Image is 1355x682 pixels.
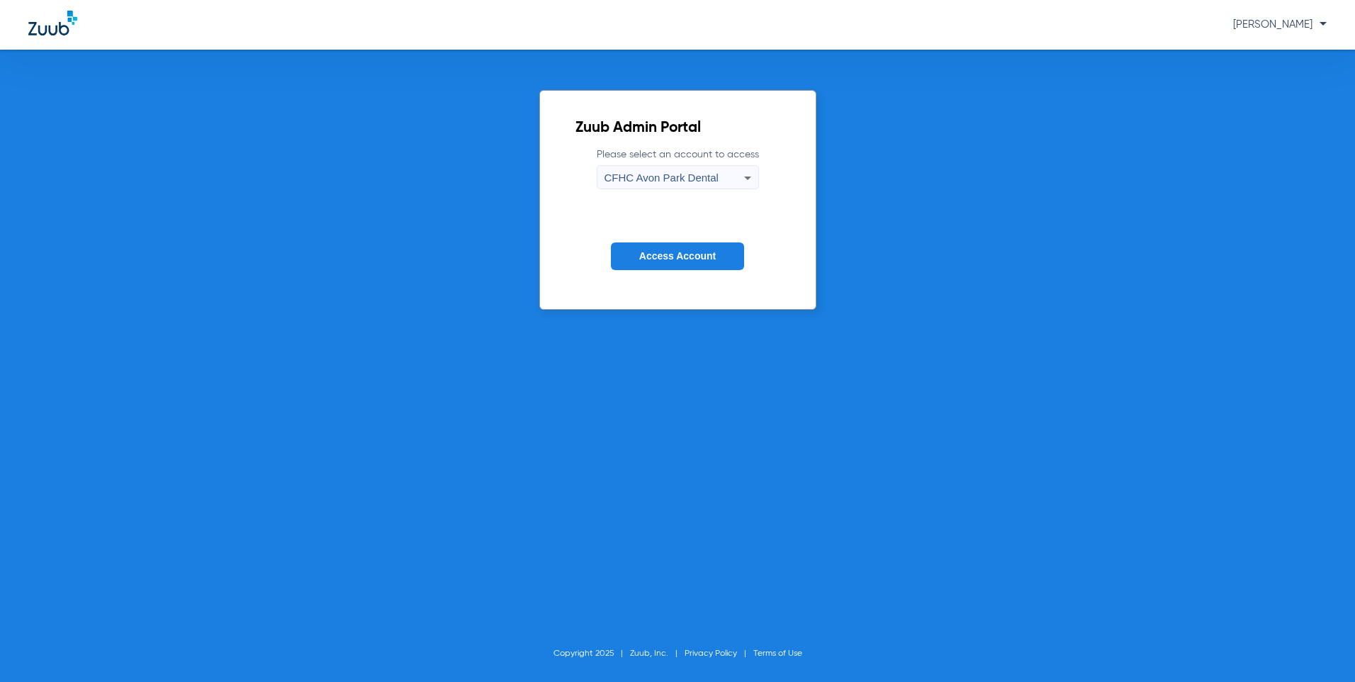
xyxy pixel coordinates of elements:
[611,242,744,270] button: Access Account
[753,649,802,658] a: Terms of Use
[597,147,759,189] label: Please select an account to access
[605,172,719,184] span: CFHC Avon Park Dental
[685,649,737,658] a: Privacy Policy
[553,647,630,661] li: Copyright 2025
[1233,19,1327,30] span: [PERSON_NAME]
[575,121,780,135] h2: Zuub Admin Portal
[28,11,77,35] img: Zuub Logo
[639,250,716,262] span: Access Account
[1284,614,1355,682] iframe: Chat Widget
[630,647,685,661] li: Zuub, Inc.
